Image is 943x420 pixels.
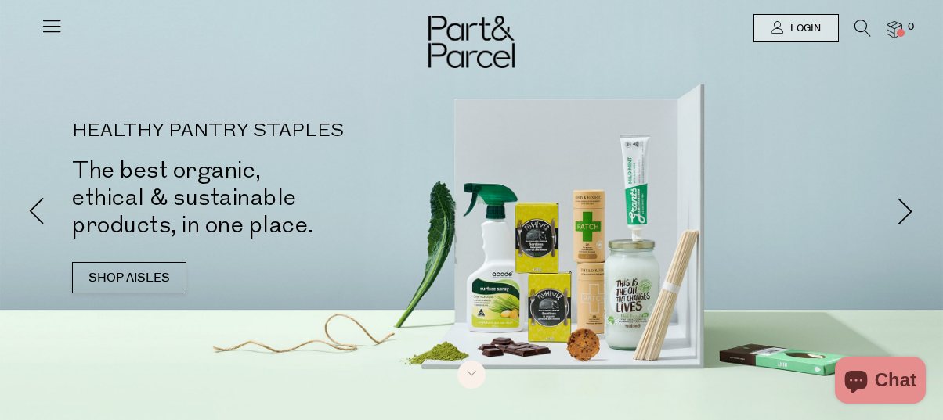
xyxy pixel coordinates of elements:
[72,262,186,293] a: SHOP AISLES
[72,156,495,239] h2: The best organic, ethical & sustainable products, in one place.
[753,14,839,42] a: Login
[887,21,902,38] a: 0
[428,16,515,68] img: Part&Parcel
[786,22,821,35] span: Login
[830,357,930,407] inbox-online-store-chat: Shopify online store chat
[904,20,918,34] span: 0
[72,122,495,141] p: HEALTHY PANTRY STAPLES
